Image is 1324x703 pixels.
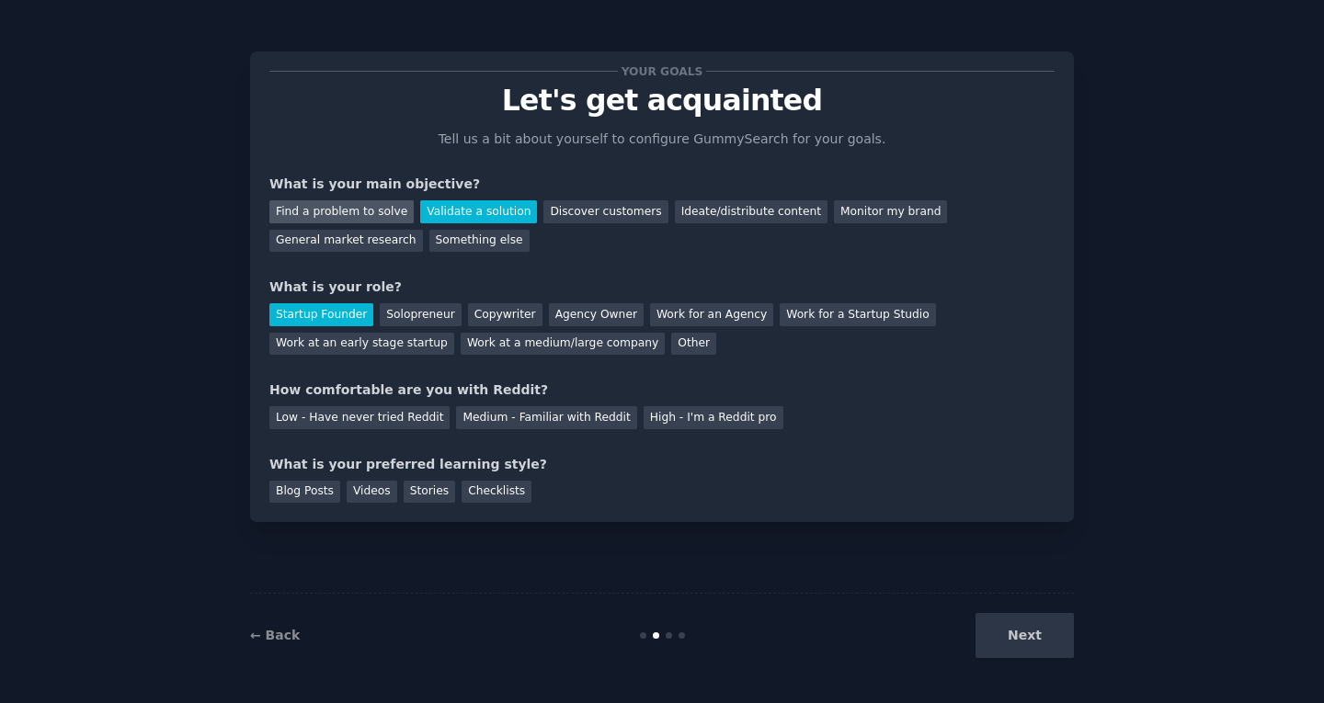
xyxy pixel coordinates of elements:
div: Discover customers [543,200,668,223]
a: ← Back [250,628,300,642]
div: Something else [429,230,530,253]
div: Medium - Familiar with Reddit [456,406,636,429]
div: Ideate/distribute content [675,200,827,223]
span: Your goals [618,62,706,81]
div: Agency Owner [549,303,644,326]
div: Videos [347,481,397,504]
div: Other [671,333,716,356]
div: General market research [269,230,423,253]
div: Blog Posts [269,481,340,504]
div: Monitor my brand [834,200,947,223]
div: Solopreneur [380,303,461,326]
div: Find a problem to solve [269,200,414,223]
div: How comfortable are you with Reddit? [269,380,1055,400]
div: Checklists [462,481,531,504]
div: High - I'm a Reddit pro [644,406,783,429]
div: Low - Have never tried Reddit [269,406,450,429]
div: Work for an Agency [650,303,773,326]
div: Work at a medium/large company [461,333,665,356]
div: Startup Founder [269,303,373,326]
div: What is your role? [269,278,1055,297]
div: What is your preferred learning style? [269,455,1055,474]
div: Validate a solution [420,200,537,223]
div: Work for a Startup Studio [780,303,935,326]
div: Copywriter [468,303,542,326]
div: Work at an early stage startup [269,333,454,356]
div: Stories [404,481,455,504]
p: Let's get acquainted [269,85,1055,117]
p: Tell us a bit about yourself to configure GummySearch for your goals. [430,130,894,149]
div: What is your main objective? [269,175,1055,194]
